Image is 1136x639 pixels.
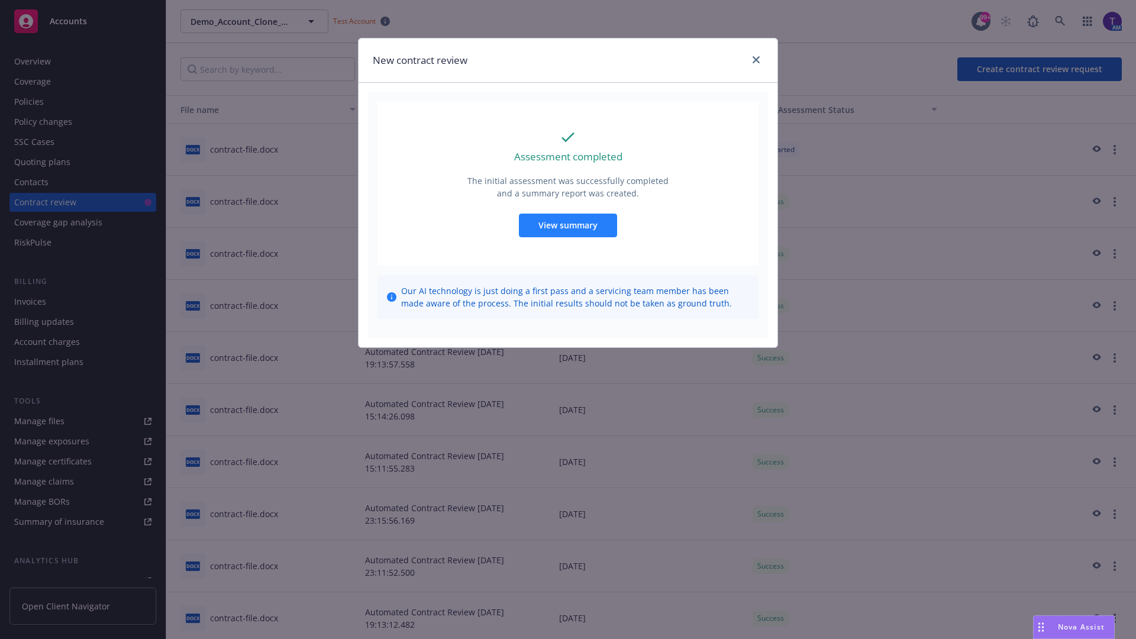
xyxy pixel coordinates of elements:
button: View summary [519,214,617,237]
span: Our AI technology is just doing a first pass and a servicing team member has been made aware of t... [401,285,749,309]
span: View summary [538,220,598,231]
a: close [749,53,763,67]
button: Nova Assist [1033,615,1115,639]
p: The initial assessment was successfully completed and a summary report was created. [466,175,670,199]
h1: New contract review [373,53,467,68]
p: Assessment completed [514,149,622,164]
span: Nova Assist [1058,622,1105,632]
div: Drag to move [1034,616,1048,638]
